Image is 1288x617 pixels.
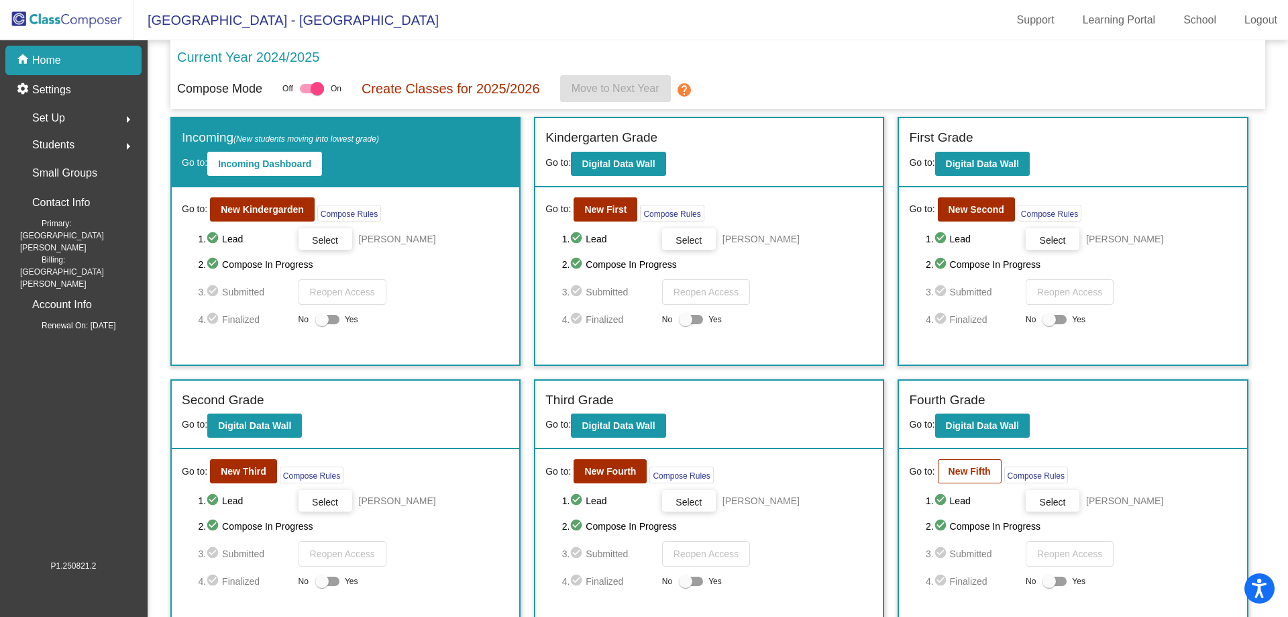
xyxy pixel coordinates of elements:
span: Select [1040,235,1066,246]
span: Go to: [909,465,934,479]
span: 4. Finalized [198,573,291,589]
span: Go to: [909,202,934,216]
span: 3. Submitted [926,546,1019,562]
span: Go to: [909,419,934,430]
span: [PERSON_NAME] [722,232,800,246]
p: Account Info [32,295,92,314]
span: 1. Lead [562,493,655,509]
b: Digital Data Wall [218,420,291,431]
a: Logout [1234,9,1288,31]
b: Digital Data Wall [946,420,1019,431]
mat-icon: check_circle [570,546,586,562]
button: Move to Next Year [560,75,671,102]
span: [PERSON_NAME] [1086,494,1163,508]
span: Select [1040,497,1066,508]
button: New Fourth [574,459,647,483]
mat-icon: check_circle [206,573,222,589]
mat-icon: check_circle [206,256,222,273]
mat-icon: arrow_right [120,111,136,128]
button: Compose Rules [1018,205,1081,222]
span: No [299,314,309,326]
button: Reopen Access [662,541,750,567]
label: Kindergarten Grade [545,128,657,148]
mat-icon: check_circle [934,231,950,247]
span: Renewal On: [DATE] [20,320,115,332]
mat-icon: check_circle [206,312,222,328]
span: 3. Submitted [198,546,291,562]
span: 2. Compose In Progress [562,518,873,534]
span: Go to: [182,419,207,430]
mat-icon: arrow_right [120,138,136,154]
button: Compose Rules [649,467,713,483]
span: Reopen Access [1037,549,1102,559]
span: 1. Lead [562,231,655,247]
span: 4. Finalized [198,312,291,328]
b: New Kindergarden [221,204,304,215]
span: 1. Lead [926,493,1019,509]
p: Compose Mode [177,80,262,98]
span: 1. Lead [198,231,291,247]
span: Yes [345,312,358,328]
span: 3. Submitted [562,284,655,300]
button: Digital Data Wall [935,414,1030,438]
a: Support [1006,9,1065,31]
span: 4. Finalized [926,312,1019,328]
mat-icon: home [16,52,32,68]
span: Yes [708,573,722,589]
mat-icon: check_circle [934,573,950,589]
span: Primary: [GEOGRAPHIC_DATA][PERSON_NAME] [20,218,142,254]
span: Select [312,235,338,246]
span: No [1026,314,1036,326]
span: Set Up [32,109,65,128]
mat-icon: check_circle [570,284,586,300]
mat-icon: check_circle [206,493,222,509]
mat-icon: check_circle [570,518,586,534]
span: Reopen Access [310,549,375,559]
p: Small Groups [32,164,97,183]
button: New Third [210,459,277,483]
span: Reopen Access [674,287,739,297]
button: Reopen Access [1026,541,1114,567]
span: 1. Lead [926,231,1019,247]
b: Digital Data Wall [582,420,655,431]
button: New Fifth [938,459,1002,483]
span: Move to Next Year [572,83,659,94]
mat-icon: settings [16,82,32,98]
button: Select [1026,228,1079,250]
span: Go to: [182,202,207,216]
b: Incoming Dashboard [218,158,311,169]
label: Incoming [182,128,379,148]
button: Select [299,228,352,250]
b: Digital Data Wall [946,158,1019,169]
p: Home [32,52,61,68]
a: School [1173,9,1227,31]
span: 4. Finalized [926,573,1019,589]
span: Select [312,497,338,508]
button: Compose Rules [1004,467,1068,483]
p: Contact Info [32,193,90,212]
label: Fourth Grade [909,391,985,410]
span: 2. Compose In Progress [198,518,509,534]
mat-icon: check_circle [206,546,222,562]
span: (New students moving into lowest grade) [233,134,379,144]
b: Digital Data Wall [582,158,655,169]
span: Go to: [545,465,571,479]
span: 3. Submitted [926,284,1019,300]
span: Billing: [GEOGRAPHIC_DATA][PERSON_NAME] [20,254,142,290]
span: Select [676,235,702,246]
mat-icon: check_circle [206,518,222,534]
button: Digital Data Wall [207,414,302,438]
b: New Third [221,466,266,477]
button: Compose Rules [317,205,381,222]
mat-icon: check_circle [570,256,586,273]
mat-icon: check_circle [570,312,586,328]
span: 3. Submitted [562,546,655,562]
span: [PERSON_NAME] [1086,232,1163,246]
button: Select [662,228,716,250]
mat-icon: check_circle [934,518,950,534]
p: Create Classes for 2025/2026 [362,79,540,99]
mat-icon: check_circle [934,493,950,509]
mat-icon: check_circle [206,284,222,300]
b: New Second [949,204,1004,215]
span: 4. Finalized [562,312,655,328]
